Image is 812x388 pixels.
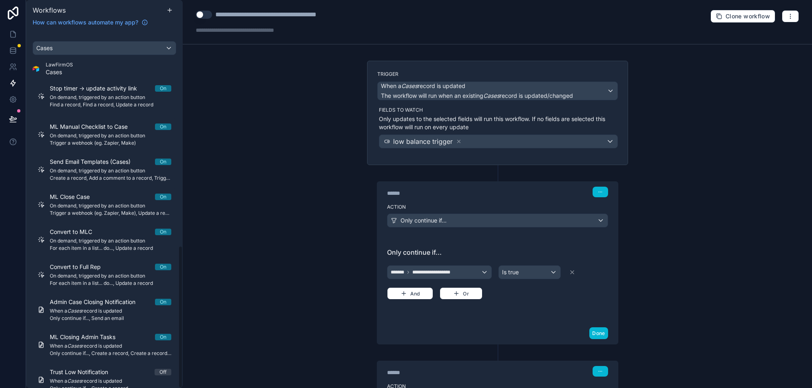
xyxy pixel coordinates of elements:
[387,204,608,210] label: Action
[440,287,482,300] button: Or
[710,10,775,23] button: Clone workflow
[377,71,618,77] label: Trigger
[377,82,618,100] button: When aCasesrecord is updatedThe workflow will run when an existingCasesrecord is updated/changed
[379,134,618,148] button: low balance trigger
[483,92,500,99] em: Cases
[589,327,608,339] button: Done
[33,18,138,26] span: How can workflows automate my app?
[387,287,434,300] button: And
[498,265,561,279] button: Is true
[726,13,770,20] span: Clone workflow
[502,268,519,276] span: Is true
[379,107,618,113] label: Fields to watch
[33,6,66,14] span: Workflows
[401,82,418,89] em: Cases
[393,137,453,146] span: low balance trigger
[379,115,618,131] p: Only updates to the selected fields will run this workflow. If no fields are selected this workfl...
[381,82,465,90] span: When a record is updated
[387,214,608,227] button: Only continue if...
[29,18,151,26] a: How can workflows automate my app?
[400,216,447,225] span: Only continue if...
[381,92,573,99] span: The workflow will run when an existing record is updated/changed
[387,247,608,257] span: Only continue if...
